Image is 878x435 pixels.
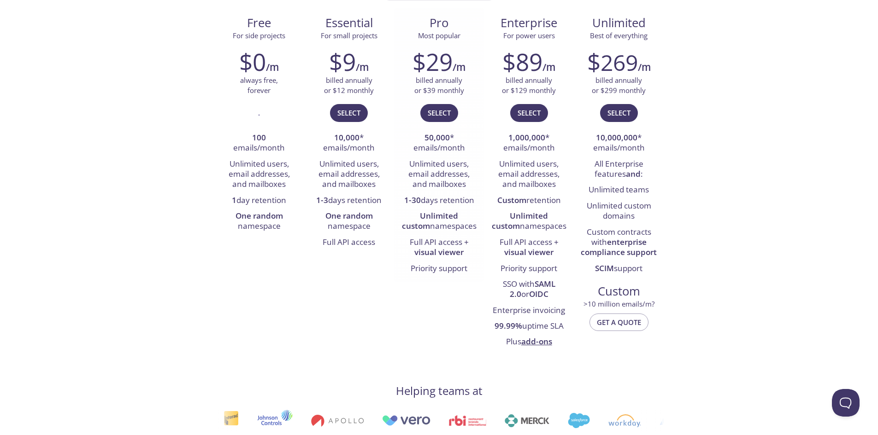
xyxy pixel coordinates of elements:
img: merck [504,414,548,427]
strong: visual viewer [414,247,464,257]
button: Select [420,104,458,122]
li: * emails/month [581,130,657,157]
a: add-ons [521,336,552,347]
img: rbi [448,415,486,426]
strong: SCIM [595,263,614,273]
button: Select [330,104,368,122]
img: interac [223,411,238,430]
strong: visual viewer [504,247,554,257]
li: Unlimited users, email addresses, and mailboxes [401,157,477,193]
li: namespaces [401,209,477,235]
button: Select [510,104,548,122]
span: 269 [601,47,638,77]
strong: Unlimited custom [492,210,548,231]
span: Select [428,107,451,119]
strong: 10,000 [334,132,359,143]
strong: SAML 2.0 [510,278,555,299]
strong: 50,000 [424,132,450,143]
li: * emails/month [311,130,387,157]
span: For side projects [233,31,285,40]
li: * emails/month [491,130,567,157]
h6: /m [356,59,369,75]
li: uptime SLA [491,319,567,334]
li: Custom contracts with [581,225,657,261]
p: billed annually or $39 monthly [414,75,464,95]
li: namespace [311,209,387,235]
span: For power users [503,31,555,40]
span: Essential [312,15,387,31]
strong: 100 [252,132,266,143]
span: Select [337,107,360,119]
img: johnsoncontrols [256,410,292,432]
strong: Custom [497,195,526,205]
button: Select [600,104,638,122]
li: Unlimited teams [581,182,657,198]
span: > 10 million emails/m? [583,299,654,308]
h2: $9 [329,48,356,75]
li: Priority support [491,261,567,277]
span: Pro [401,15,477,31]
p: billed annually or $129 monthly [502,75,556,95]
h2: $29 [412,48,453,75]
p: always free, forever [240,75,278,95]
img: vero [381,415,430,426]
li: retention [491,193,567,209]
strong: 1-30 [404,195,421,205]
img: workday [607,414,640,427]
li: Unlimited custom domains [581,198,657,225]
li: * emails/month [401,130,477,157]
h6: /m [266,59,279,75]
span: Best of everything [590,31,648,40]
strong: Unlimited custom [402,210,459,231]
h2: $ [587,48,638,75]
h4: Helping teams at [396,383,483,398]
span: Get a quote [597,316,641,328]
li: Full API access + [401,235,477,261]
span: Select [518,107,541,119]
li: namespaces [491,209,567,235]
li: day retention [221,193,297,209]
strong: OIDC [529,289,548,299]
iframe: Help Scout Beacon - Open [832,389,860,417]
span: Custom [581,284,656,299]
span: Free [222,15,297,31]
li: Plus [491,335,567,350]
p: billed annually or $12 monthly [324,75,374,95]
strong: and [626,168,641,179]
p: billed annually or $299 monthly [592,75,646,95]
li: days retention [311,193,387,209]
img: salesforce [567,413,589,428]
li: Full API access [311,235,387,250]
li: Enterprise invoicing [491,303,567,319]
h6: /m [542,59,555,75]
li: Unlimited users, email addresses, and mailboxes [311,157,387,193]
strong: One random [236,210,283,221]
span: For small projects [321,31,377,40]
h2: $89 [502,48,542,75]
li: emails/month [221,130,297,157]
li: SSO with or [491,277,567,303]
strong: 10,000,000 [596,132,637,143]
strong: One random [325,210,373,221]
h6: /m [638,59,651,75]
span: Most popular [418,31,460,40]
span: Enterprise [491,15,566,31]
li: Full API access + [491,235,567,261]
span: Unlimited [592,15,646,31]
strong: 1-3 [316,195,328,205]
strong: 1 [232,195,236,205]
h2: $0 [239,48,266,75]
strong: 99.99% [495,320,522,331]
button: Get a quote [589,313,648,331]
strong: 1,000,000 [508,132,545,143]
li: namespace [221,209,297,235]
span: Select [607,107,631,119]
li: Unlimited users, email addresses, and mailboxes [221,157,297,193]
li: days retention [401,193,477,209]
li: Unlimited users, email addresses, and mailboxes [491,157,567,193]
li: All Enterprise features : [581,157,657,183]
img: apollo [310,414,363,427]
li: support [581,261,657,277]
li: Priority support [401,261,477,277]
h6: /m [453,59,466,75]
